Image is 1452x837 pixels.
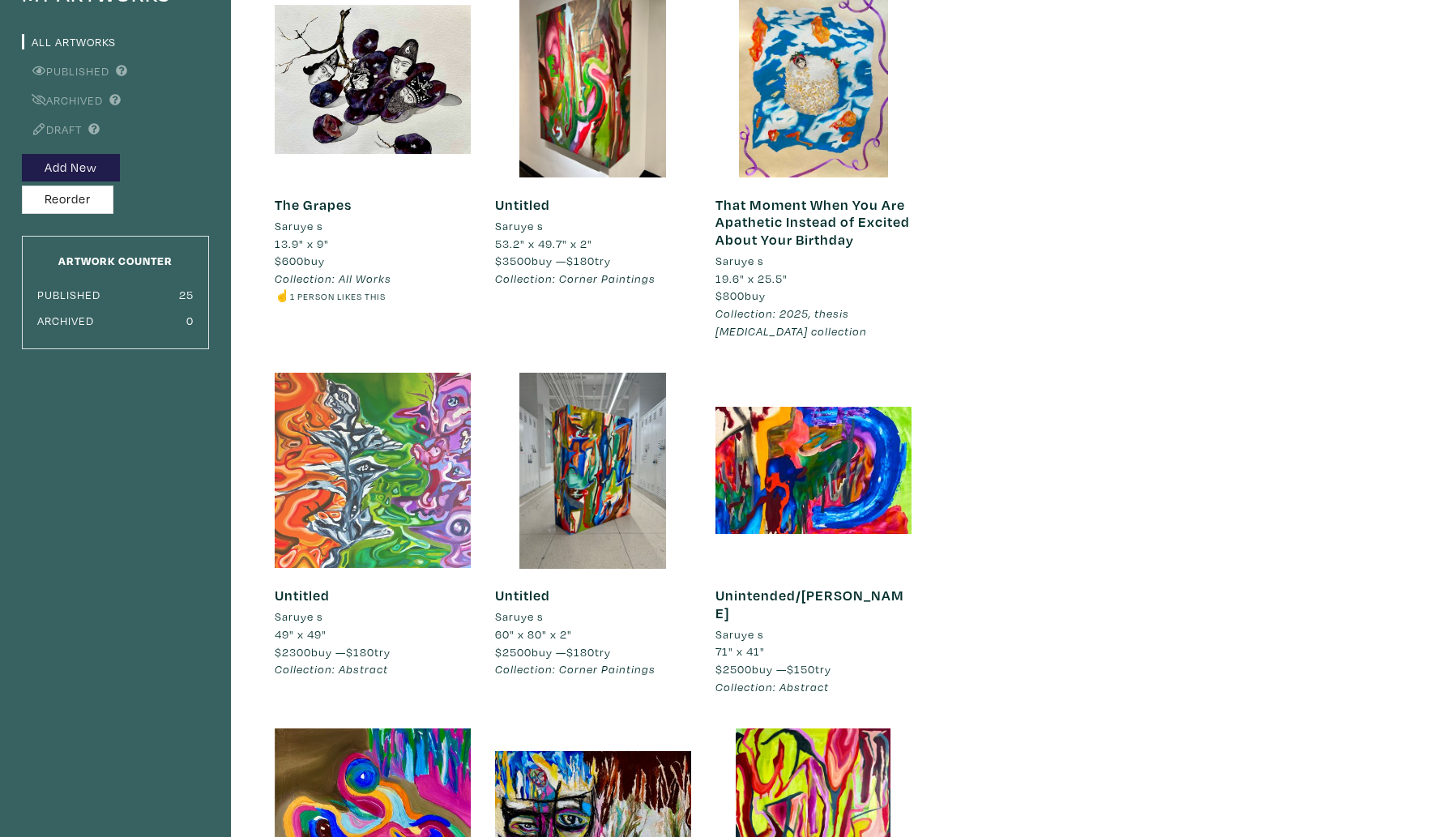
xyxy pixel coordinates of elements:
em: Collection: Abstract [275,661,388,677]
span: buy — try [495,253,611,268]
button: Add New [22,154,120,182]
em: Collection: All Works [275,271,391,286]
a: Saruye s [715,626,912,643]
span: 19.6" x 25.5" [715,271,788,286]
span: buy — try [495,644,611,660]
li: Saruye s [715,626,764,643]
button: Reorder [22,186,113,214]
em: Collection: Corner Paintings [495,661,656,677]
span: $600 [275,253,304,268]
small: Archived [37,313,94,328]
a: Saruye s [715,252,912,270]
a: Saruye s [275,608,471,626]
span: buy [715,288,766,303]
a: Draft [22,122,82,137]
span: $150 [787,661,815,677]
a: Unintended/[PERSON_NAME] [715,586,904,622]
li: Saruye s [715,252,764,270]
span: $2500 [495,644,532,660]
a: Archived [22,92,103,108]
li: Saruye s [275,608,323,626]
li: Saruye s [495,608,544,626]
span: $2500 [715,661,752,677]
span: buy [275,253,325,268]
span: $800 [715,288,745,303]
em: Collection: Corner Paintings [495,271,656,286]
span: 13.9" x 9" [275,236,329,251]
span: $2300 [275,644,311,660]
span: $180 [346,644,374,660]
a: Untitled [495,195,550,214]
li: Saruye s [275,217,323,235]
small: 1 person likes this [290,290,386,302]
span: 53.2" x 49.7" x 2" [495,236,592,251]
small: Published [37,287,100,302]
a: Untitled [495,586,550,604]
a: Saruye s [495,608,691,626]
span: $3500 [495,253,532,268]
span: $180 [566,253,595,268]
li: ☝️ [275,287,471,305]
a: The Grapes [275,195,352,214]
a: All Artworks [22,34,116,49]
small: 25 [179,287,194,302]
small: Artwork Counter [58,253,173,268]
span: 49" x 49" [275,626,327,642]
a: That Moment When You Are Apathetic Instead of Excited About Your Birthday [715,195,910,249]
span: $180 [566,644,595,660]
span: buy — try [715,661,831,677]
a: Saruye s [495,217,691,235]
span: 71" x 41" [715,643,765,659]
a: Untitled [275,586,330,604]
span: 60" x 80" x 2" [495,626,572,642]
span: buy — try [275,644,391,660]
em: Collection: Abstract [715,679,829,694]
a: Saruye s [275,217,471,235]
small: 0 [186,313,194,328]
em: Collection: 2025, thesis [MEDICAL_DATA] collection [715,305,867,339]
li: Saruye s [495,217,544,235]
a: Published [22,63,109,79]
